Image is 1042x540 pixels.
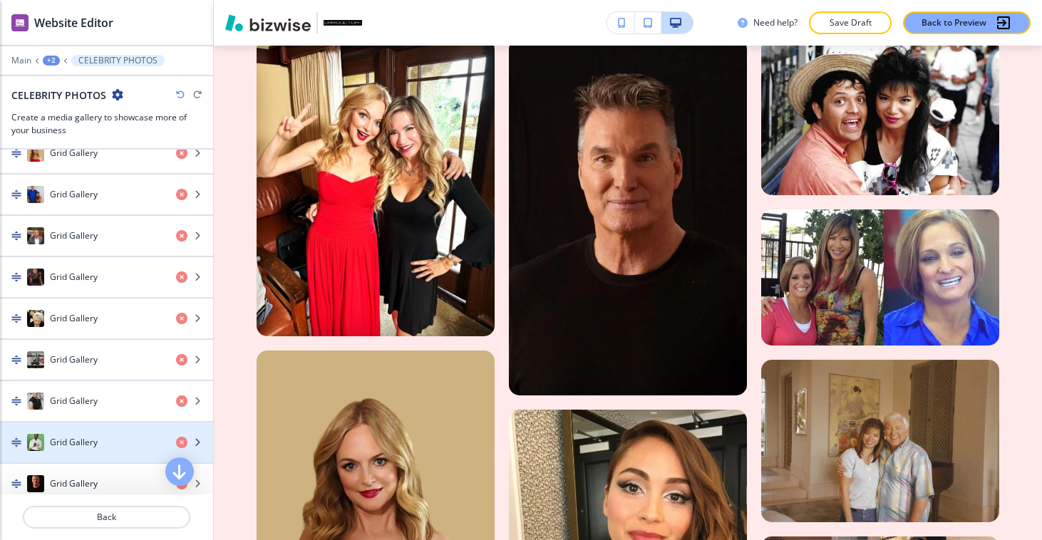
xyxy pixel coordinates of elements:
[11,111,202,137] h3: Create a media gallery to showcase more of your business
[11,396,21,406] img: Drag
[50,395,98,407] h4: Grid Gallery
[24,511,189,524] p: Back
[50,436,98,449] h4: Grid Gallery
[11,313,21,323] img: Drag
[753,16,798,29] h3: Need help?
[11,14,29,31] img: editor icon
[50,353,98,366] h4: Grid Gallery
[827,16,873,29] p: Save Draft
[23,506,190,529] button: Back
[11,88,106,103] h2: CELEBRITY PHOTOS
[50,229,98,242] h4: Grid Gallery
[324,20,362,26] img: Your Logo
[11,355,21,365] img: Drag
[50,271,98,284] h4: Grid Gallery
[50,147,98,160] h4: Grid Gallery
[11,272,21,282] img: Drag
[11,148,21,158] img: Drag
[11,189,21,199] img: Drag
[71,55,165,66] button: CELEBRITY PHOTOS
[225,14,311,31] img: Bizwise Logo
[11,479,21,489] img: Drag
[809,11,892,34] button: Save Draft
[11,231,21,241] img: Drag
[78,56,158,66] p: CELEBRITY PHOTOS
[11,437,21,447] img: Drag
[50,477,98,490] h4: Grid Gallery
[43,56,60,66] button: +2
[922,16,986,29] p: Back to Preview
[50,312,98,325] h4: Grid Gallery
[903,11,1031,34] button: Back to Preview
[34,14,113,31] h2: Website Editor
[50,188,98,201] h4: Grid Gallery
[11,56,31,66] button: Main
